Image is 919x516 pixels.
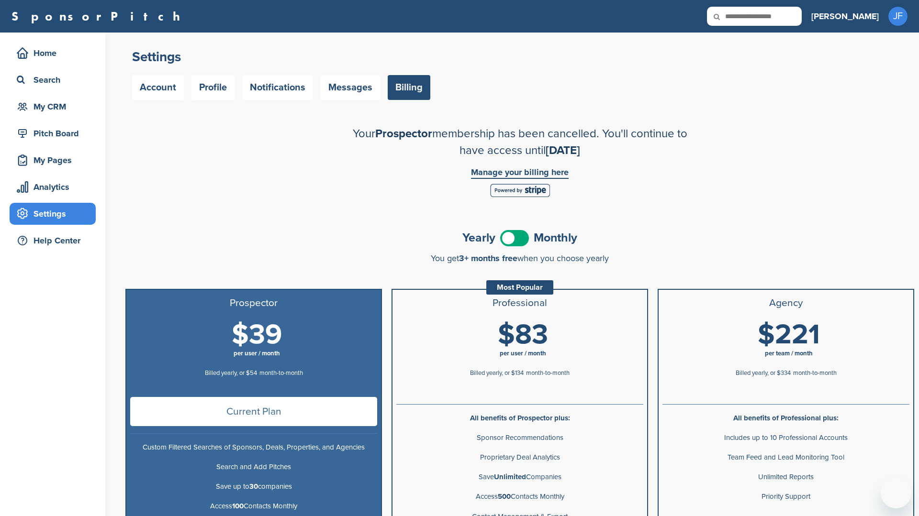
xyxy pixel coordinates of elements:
b: 500 [498,492,511,501]
b: Unlimited [494,472,526,481]
span: Monthly [534,232,577,244]
a: Account [132,75,184,100]
a: [PERSON_NAME] [811,6,879,27]
a: Profile [191,75,235,100]
h2: Your membership has been cancelled. You'll continue to have access until [352,125,687,159]
span: $221 [758,318,820,351]
span: Current Plan [130,397,377,426]
h3: Professional [396,297,643,309]
span: Yearly [462,232,495,244]
p: Sponsor Recommendations [396,432,643,444]
a: Home [10,42,96,64]
a: Billing [388,75,430,100]
p: Unlimited Reports [662,471,909,483]
p: Includes up to 10 Professional Accounts [662,432,909,444]
div: Search [14,71,96,88]
div: You get when you choose yearly [125,253,914,263]
p: Custom Filtered Searches of Sponsors, Deals, Properties, and Agencies [130,441,377,453]
div: My Pages [14,152,96,169]
span: month-to-month [793,369,837,377]
span: JF [888,7,908,26]
span: Billed yearly, or $54 [205,369,257,377]
p: Save Companies [396,471,643,483]
span: Billed yearly, or $334 [736,369,791,377]
b: All benefits of Professional plus: [733,414,839,422]
h3: [PERSON_NAME] [811,10,879,23]
img: Stripe [490,184,550,197]
b: 30 [249,482,258,491]
h3: Agency [662,297,909,309]
span: per user / month [500,350,546,357]
span: per team / month [765,350,813,357]
b: 100 [232,502,244,510]
span: per user / month [234,350,280,357]
span: Billed yearly, or $134 [470,369,524,377]
a: Settings [10,203,96,225]
b: All benefits of Prospector plus: [470,414,570,422]
a: My Pages [10,149,96,171]
h2: Settings [132,48,908,66]
span: $39 [232,318,282,351]
h3: Prospector [130,297,377,309]
div: Home [14,44,96,62]
a: Help Center [10,230,96,252]
iframe: Button to launch messaging window [881,478,911,508]
a: Search [10,69,96,91]
a: Manage your billing here [471,168,569,179]
span: $83 [498,318,548,351]
a: SponsorPitch [11,10,186,22]
a: Analytics [10,176,96,198]
span: month-to-month [259,369,303,377]
div: Most Popular [486,280,553,295]
a: Messages [321,75,380,100]
a: My CRM [10,96,96,118]
div: My CRM [14,98,96,115]
p: Access Contacts Monthly [130,500,377,512]
p: Priority Support [662,491,909,503]
span: Prospector [375,127,432,141]
a: Notifications [242,75,313,100]
span: month-to-month [526,369,570,377]
div: Settings [14,205,96,222]
span: [DATE] [546,143,580,157]
div: Pitch Board [14,125,96,142]
span: 3+ months free [459,253,517,263]
p: Team Feed and Lead Monitoring Tool [662,451,909,463]
p: Proprietary Deal Analytics [396,451,643,463]
p: Search and Add Pitches [130,461,377,473]
a: Pitch Board [10,122,96,144]
p: Save up to companies [130,481,377,493]
div: Help Center [14,232,96,249]
div: Analytics [14,178,96,196]
p: Access Contacts Monthly [396,491,643,503]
